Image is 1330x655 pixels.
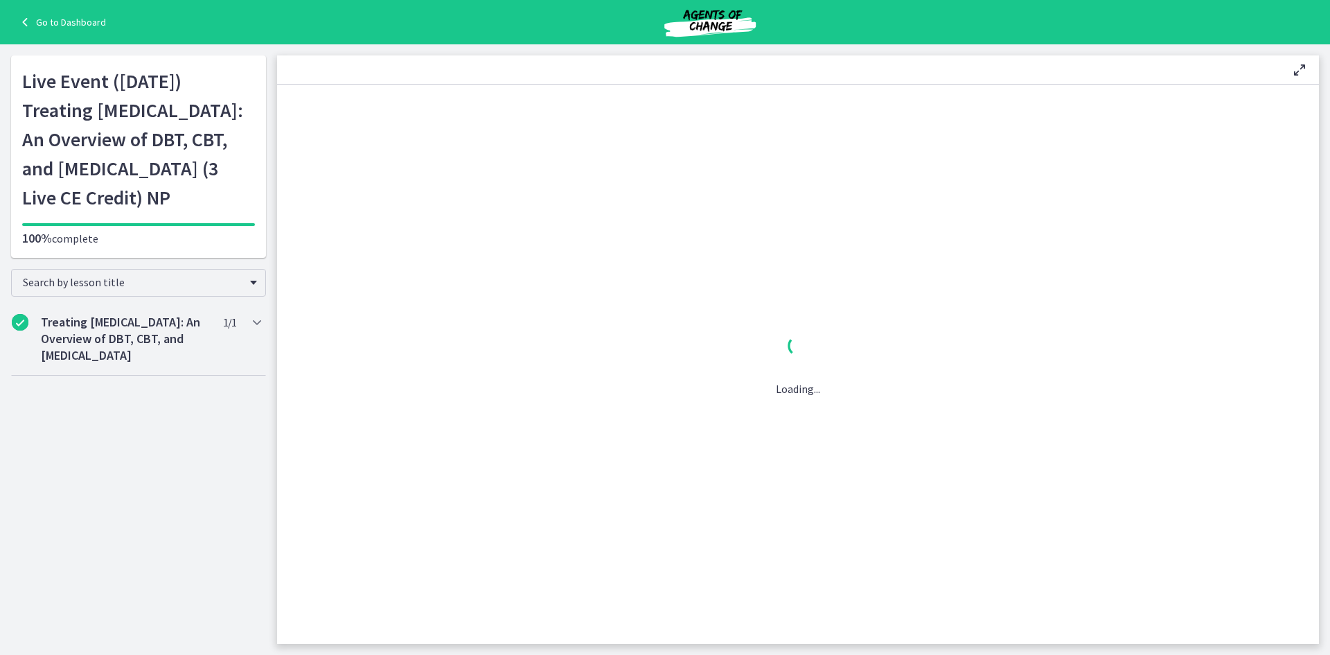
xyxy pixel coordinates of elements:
span: 1 / 1 [223,314,236,331]
span: Search by lesson title [23,275,243,289]
h2: Treating [MEDICAL_DATA]: An Overview of DBT, CBT, and [MEDICAL_DATA] [41,314,210,364]
div: Search by lesson title [11,269,266,297]
a: Go to Dashboard [17,14,106,30]
div: 1 [776,332,820,364]
span: 100% [22,230,52,246]
p: complete [22,230,255,247]
i: Completed [12,314,28,331]
img: Agents of Change [627,6,793,39]
h1: Live Event ([DATE]) Treating [MEDICAL_DATA]: An Overview of DBT, CBT, and [MEDICAL_DATA] (3 Live ... [22,67,255,212]
p: Loading... [776,381,820,397]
